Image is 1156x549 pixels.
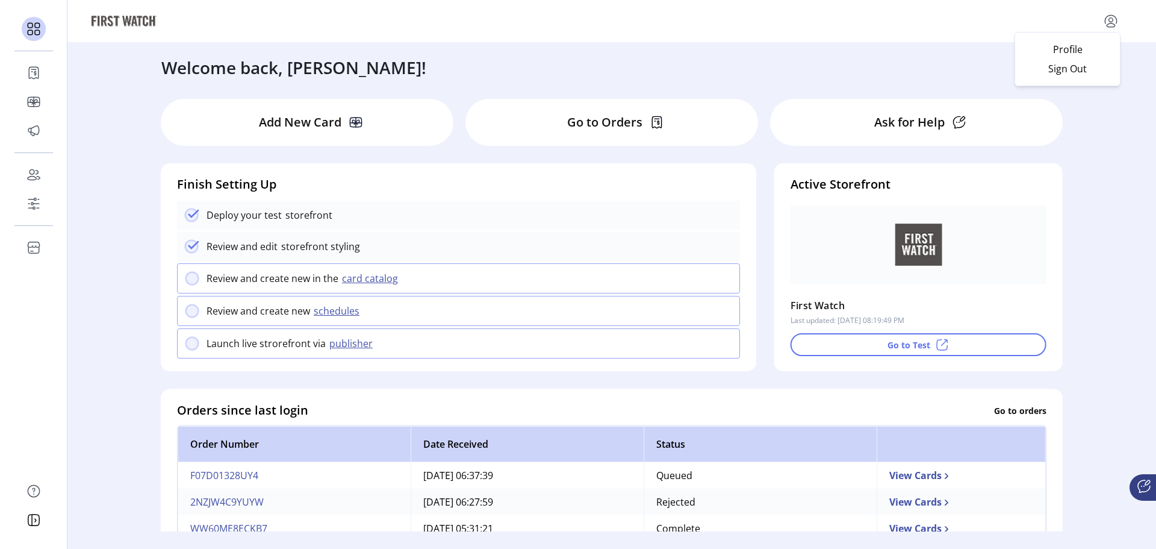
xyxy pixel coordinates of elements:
button: card catalog [338,271,405,286]
td: Queued [644,462,877,489]
h3: Welcome back, [PERSON_NAME]! [161,55,426,80]
p: Launch live strorefront via [207,336,326,351]
th: Status [644,426,877,462]
td: View Cards [877,489,1046,515]
th: Order Number [178,426,411,462]
td: 2NZJW4C9YUYW [178,489,411,515]
button: publisher [326,336,380,351]
p: Review and edit [207,239,278,254]
p: Add New Card [259,113,341,131]
li: Sign Out [1015,59,1120,78]
p: Go to Orders [567,113,642,131]
p: First Watch [791,296,845,315]
button: Go to Test [791,333,1046,356]
p: Review and create new [207,304,310,318]
p: storefront [282,208,332,222]
h4: Orders since last login [177,401,308,419]
h4: Active Storefront [791,175,1046,193]
p: Last updated: [DATE] 08:19:49 PM [791,315,904,326]
td: F07D01328UY4 [178,462,411,489]
p: Ask for Help [874,113,945,131]
a: Profile [1015,40,1120,59]
td: View Cards [877,462,1046,489]
td: View Cards [877,515,1046,542]
button: menu [1101,11,1120,31]
td: [DATE] 06:27:59 [411,489,644,515]
td: [DATE] 06:37:39 [411,462,644,489]
td: WW60ME8ECKB7 [178,515,411,542]
td: [DATE] 05:31:21 [411,515,644,542]
p: Review and create new in the [207,271,338,286]
span: Sign Out [1022,64,1113,74]
p: storefront styling [278,239,360,254]
img: logo [92,16,157,27]
h4: Finish Setting Up [177,175,740,193]
p: Go to orders [994,404,1046,416]
p: Deploy your test [207,208,282,222]
th: Date Received [411,426,644,462]
button: schedules [310,304,367,318]
td: Rejected [644,489,877,515]
span: Profile [1022,45,1113,54]
td: Complete [644,515,877,542]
